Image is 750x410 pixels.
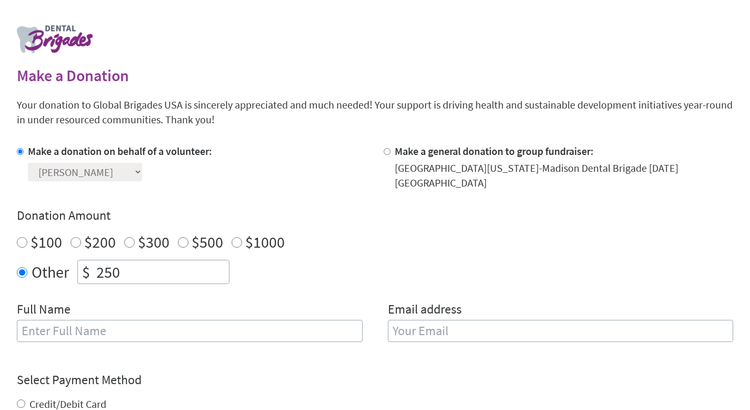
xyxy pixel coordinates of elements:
p: Your donation to Global Brigades USA is sincerely appreciated and much needed! Your support is dr... [17,97,733,127]
div: [GEOGRAPHIC_DATA][US_STATE]-Madison Dental Brigade [DATE] [GEOGRAPHIC_DATA] [395,161,734,190]
h4: Donation Amount [17,207,733,224]
label: Other [32,260,69,284]
input: Enter Full Name [17,320,363,342]
label: $1000 [245,232,285,252]
label: Email address [388,301,462,320]
h2: Make a Donation [17,66,733,85]
label: Make a general donation to group fundraiser: [395,144,594,158]
label: $300 [138,232,169,252]
input: Your Email [388,320,734,342]
input: Enter Amount [94,260,229,284]
label: Make a donation on behalf of a volunteer: [28,144,212,158]
label: $500 [192,232,223,252]
img: logo-dental.png [17,25,93,53]
label: $100 [31,232,62,252]
label: $200 [84,232,116,252]
div: $ [78,260,94,284]
label: Full Name [17,301,71,320]
h4: Select Payment Method [17,372,733,388]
